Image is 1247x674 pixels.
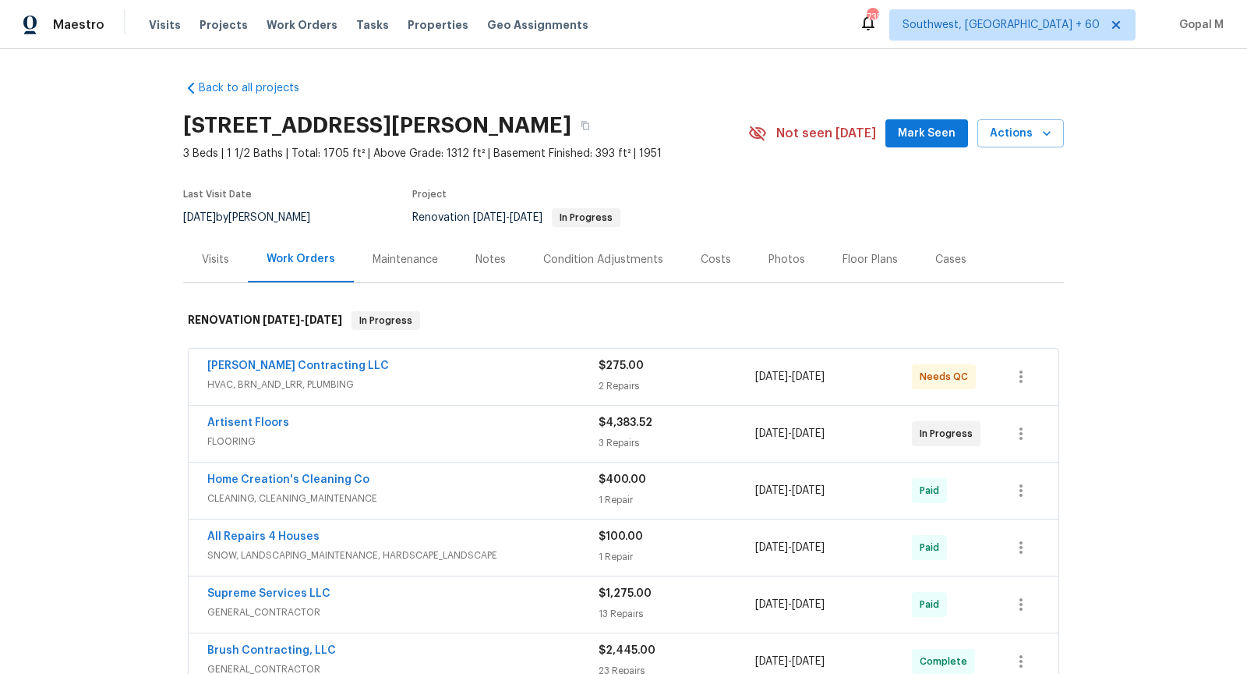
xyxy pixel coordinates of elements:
[755,597,825,612] span: -
[599,378,755,394] div: 2 Repairs
[207,531,320,542] a: All Repairs 4 Houses
[183,146,748,161] span: 3 Beds | 1 1/2 Baths | Total: 1705 ft² | Above Grade: 1312 ft² | Basement Finished: 393 ft² | 1951
[755,485,788,496] span: [DATE]
[920,483,945,498] span: Paid
[792,542,825,553] span: [DATE]
[408,17,468,33] span: Properties
[207,360,389,371] a: [PERSON_NAME] Contracting LLC
[920,597,945,612] span: Paid
[207,588,330,599] a: Supreme Services LLC
[183,190,252,199] span: Last Visit Date
[843,252,898,268] div: Floor Plans
[977,119,1064,148] button: Actions
[202,252,229,268] div: Visits
[473,212,506,223] span: [DATE]
[571,112,599,140] button: Copy Address
[263,314,300,325] span: [DATE]
[755,428,788,439] span: [DATE]
[543,252,663,268] div: Condition Adjustments
[755,599,788,610] span: [DATE]
[207,434,599,449] span: FLOORING
[200,17,248,33] span: Projects
[599,588,652,599] span: $1,275.00
[898,124,956,144] span: Mark Seen
[792,599,825,610] span: [DATE]
[475,252,506,268] div: Notes
[599,360,644,371] span: $275.00
[755,483,825,498] span: -
[920,426,979,442] span: In Progress
[149,17,181,33] span: Visits
[755,540,825,555] span: -
[183,296,1064,346] div: RENOVATION [DATE]-[DATE]In Progress
[920,540,945,555] span: Paid
[792,485,825,496] span: [DATE]
[510,212,542,223] span: [DATE]
[755,654,825,669] span: -
[755,542,788,553] span: [DATE]
[188,311,342,330] h6: RENOVATION
[353,313,419,328] span: In Progress
[792,371,825,382] span: [DATE]
[412,212,620,223] span: Renovation
[768,252,805,268] div: Photos
[356,20,389,30] span: Tasks
[267,251,335,267] div: Work Orders
[183,208,329,227] div: by [PERSON_NAME]
[776,126,876,141] span: Not seen [DATE]
[553,213,619,222] span: In Progress
[599,474,646,485] span: $400.00
[263,314,342,325] span: -
[267,17,337,33] span: Work Orders
[207,377,599,392] span: HVAC, BRN_AND_LRR, PLUMBING
[755,426,825,442] span: -
[207,645,336,656] a: Brush Contracting, LLC
[599,531,643,542] span: $100.00
[487,17,588,33] span: Geo Assignments
[305,314,342,325] span: [DATE]
[867,9,878,25] div: 735
[792,656,825,667] span: [DATE]
[599,606,755,622] div: 13 Repairs
[599,645,655,656] span: $2,445.00
[755,656,788,667] span: [DATE]
[207,605,599,620] span: GENERAL_CONTRACTOR
[755,369,825,385] span: -
[207,474,369,485] a: Home Creation's Cleaning Co
[207,548,599,563] span: SNOW, LANDSCAPING_MAINTENANCE, HARDSCAPE_LANDSCAPE
[701,252,731,268] div: Costs
[920,654,973,669] span: Complete
[53,17,104,33] span: Maestro
[903,17,1100,33] span: Southwest, [GEOGRAPHIC_DATA] + 60
[599,549,755,565] div: 1 Repair
[990,124,1051,144] span: Actions
[885,119,968,148] button: Mark Seen
[599,435,755,451] div: 3 Repairs
[792,428,825,439] span: [DATE]
[935,252,966,268] div: Cases
[1173,17,1224,33] span: Gopal M
[373,252,438,268] div: Maintenance
[920,369,974,385] span: Needs QC
[207,491,599,506] span: CLEANING, CLEANING_MAINTENANCE
[599,417,652,428] span: $4,383.52
[599,492,755,508] div: 1 Repair
[755,371,788,382] span: [DATE]
[473,212,542,223] span: -
[207,417,289,428] a: Artisent Floors
[183,118,571,133] h2: [STREET_ADDRESS][PERSON_NAME]
[183,212,216,223] span: [DATE]
[183,80,333,96] a: Back to all projects
[412,190,447,199] span: Project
